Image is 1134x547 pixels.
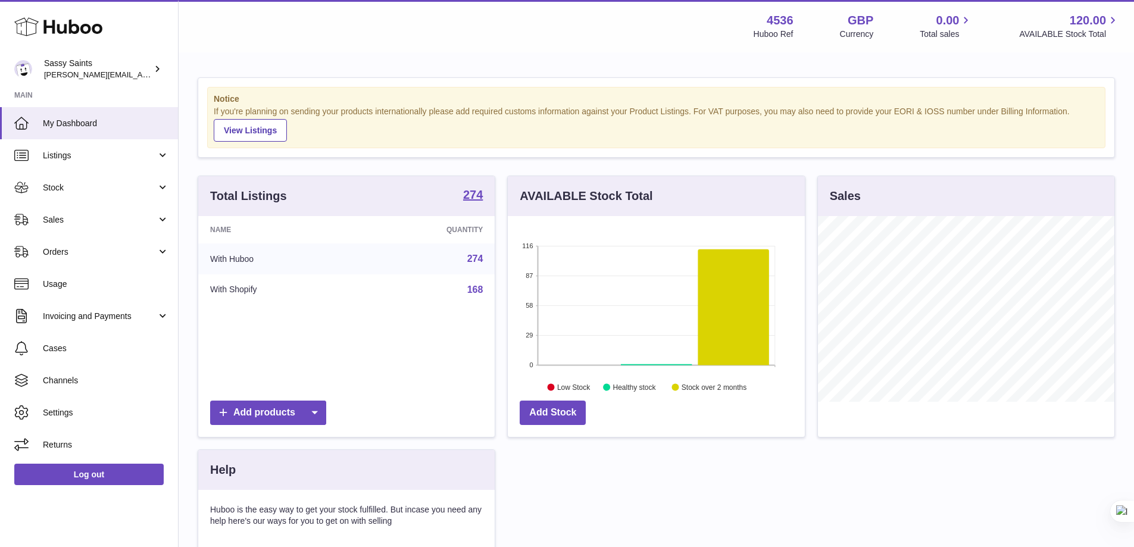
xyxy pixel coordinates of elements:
span: Invoicing and Payments [43,311,157,322]
div: If you're planning on sending your products internationally please add required customs informati... [214,106,1099,142]
span: Channels [43,375,169,386]
a: 274 [467,254,483,264]
span: [PERSON_NAME][EMAIL_ADDRESS][DOMAIN_NAME] [44,70,239,79]
a: 120.00 AVAILABLE Stock Total [1019,12,1120,40]
strong: 274 [463,189,483,201]
span: Settings [43,407,169,418]
p: Huboo is the easy way to get your stock fulfilled. But incase you need any help here's our ways f... [210,504,483,527]
text: Stock over 2 months [682,383,746,391]
text: 87 [526,272,533,279]
h3: AVAILABLE Stock Total [520,188,652,204]
span: 120.00 [1070,12,1106,29]
img: ramey@sassysaints.com [14,60,32,78]
a: View Listings [214,119,287,142]
div: Huboo Ref [754,29,794,40]
div: Sassy Saints [44,58,151,80]
span: Stock [43,182,157,193]
strong: 4536 [767,12,794,29]
span: Orders [43,246,157,258]
span: Listings [43,150,157,161]
text: Healthy stock [613,383,657,391]
div: Currency [840,29,874,40]
h3: Sales [830,188,861,204]
span: AVAILABLE Stock Total [1019,29,1120,40]
td: With Shopify [198,274,358,305]
span: Usage [43,279,169,290]
text: 29 [526,332,533,339]
a: 274 [463,189,483,203]
th: Name [198,216,358,243]
h3: Total Listings [210,188,287,204]
td: With Huboo [198,243,358,274]
a: Log out [14,464,164,485]
text: 58 [526,302,533,309]
h3: Help [210,462,236,478]
a: Add products [210,401,326,425]
text: Low Stock [557,383,591,391]
span: Returns [43,439,169,451]
th: Quantity [358,216,495,243]
span: Total sales [920,29,973,40]
text: 0 [530,361,533,368]
strong: GBP [848,12,873,29]
strong: Notice [214,93,1099,105]
text: 116 [522,242,533,249]
a: 0.00 Total sales [920,12,973,40]
span: 0.00 [936,12,960,29]
span: Cases [43,343,169,354]
a: Add Stock [520,401,586,425]
span: My Dashboard [43,118,169,129]
a: 168 [467,285,483,295]
span: Sales [43,214,157,226]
